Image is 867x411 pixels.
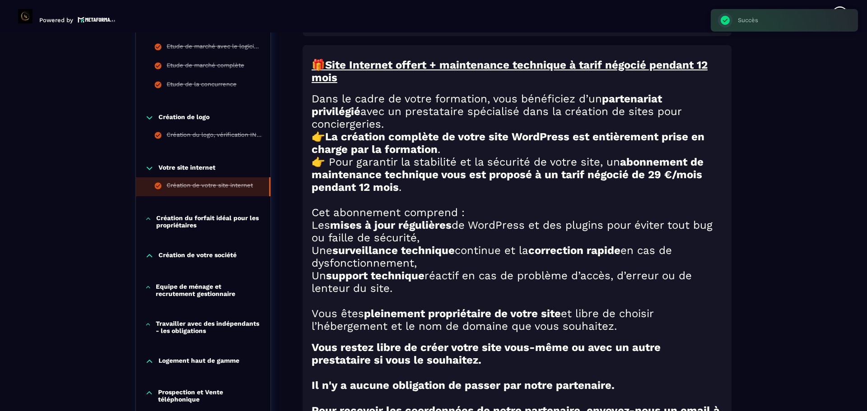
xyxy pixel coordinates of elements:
[332,244,455,257] strong: surveillance technique
[312,156,722,194] h2: 👉 Pour garantir la stabilité et la sécurité de votre site, un .
[312,130,704,156] strong: La création complète de votre site WordPress est entièrement prise en charge par la formation
[528,244,620,257] strong: correction rapide
[330,219,452,231] strong: mises à jour régulières
[167,81,237,91] div: Etude de la concurrence
[18,9,33,23] img: logo-branding
[78,16,116,23] img: logo
[158,251,237,260] p: Création de votre société
[156,214,261,229] p: Création du forfait idéal pour les propriétaires
[312,59,708,84] u: Site Internet offert + maintenance technique à tarif négocié pendant 12 mois
[167,182,253,192] div: Création de votre site internet
[158,388,261,403] p: Prospection et Vente téléphonique
[312,244,722,269] h2: Une continue et la en cas de dysfonctionnement,
[364,307,561,320] strong: pleinement propriétaire de votre site
[312,206,722,219] h2: Cet abonnement comprend :
[167,131,261,141] div: Création du logo, vérification INPI
[312,219,722,244] h2: Les de WordPress et des plugins pour éviter tout bug ou faille de sécurité,
[312,92,662,118] strong: partenariat privilégié
[167,62,244,72] div: Etude de marché complète
[158,357,239,366] p: Logement haut de gamme
[312,379,615,392] strong: Il n'y a aucune obligation de passer par notre partenaire.
[312,156,704,194] strong: abonnement de maintenance technique vous est proposé à un tarif négocié de 29 €/mois pendant 12 mois
[158,113,210,122] p: Création de logo
[312,269,722,295] h2: Un réactif en cas de problème d’accès, d’erreur ou de lenteur du site.
[312,92,722,130] h2: Dans le cadre de votre formation, vous bénéficiez d’un avec un prestataire spécialisé dans la cré...
[167,43,261,53] div: Etude de marché avec le logiciel Airdna version payante
[312,341,661,366] strong: Vous restez libre de créer votre site vous-même ou avec un autre prestataire si vous le souhaitez.
[156,283,261,297] p: Equipe de ménage et recrutement gestionnaire
[312,307,722,332] h2: Vous êtes et libre de choisir l’hébergement et le nom de domaine que vous souhaitez.
[312,130,722,156] h2: 👉 .
[326,269,424,282] strong: support technique
[156,320,261,334] p: Travailler avec des indépendants - les obligations
[312,59,325,71] u: 🎁
[39,17,73,23] p: Powered by
[158,164,215,173] p: Votre site internet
